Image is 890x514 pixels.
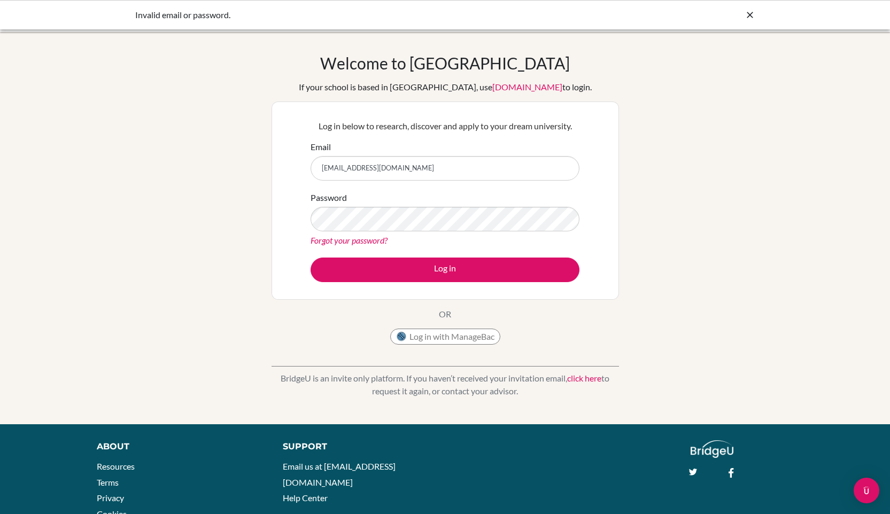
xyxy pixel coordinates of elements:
[320,53,570,73] h1: Welcome to [GEOGRAPHIC_DATA]
[97,461,135,471] a: Resources
[311,258,579,282] button: Log in
[311,120,579,133] p: Log in below to research, discover and apply to your dream university.
[311,235,388,245] a: Forgot your password?
[135,9,595,21] div: Invalid email or password.
[439,308,451,321] p: OR
[272,372,619,398] p: BridgeU is an invite only platform. If you haven’t received your invitation email, to request it ...
[97,493,124,503] a: Privacy
[97,477,119,487] a: Terms
[492,82,562,92] a: [DOMAIN_NAME]
[390,329,500,345] button: Log in with ManageBac
[311,191,347,204] label: Password
[283,493,328,503] a: Help Center
[854,478,879,503] div: Open Intercom Messenger
[311,141,331,153] label: Email
[283,440,433,453] div: Support
[567,373,601,383] a: click here
[299,81,592,94] div: If your school is based in [GEOGRAPHIC_DATA], use to login.
[97,440,259,453] div: About
[691,440,734,458] img: logo_white@2x-f4f0deed5e89b7ecb1c2cc34c3e3d731f90f0f143d5ea2071677605dd97b5244.png
[283,461,396,487] a: Email us at [EMAIL_ADDRESS][DOMAIN_NAME]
